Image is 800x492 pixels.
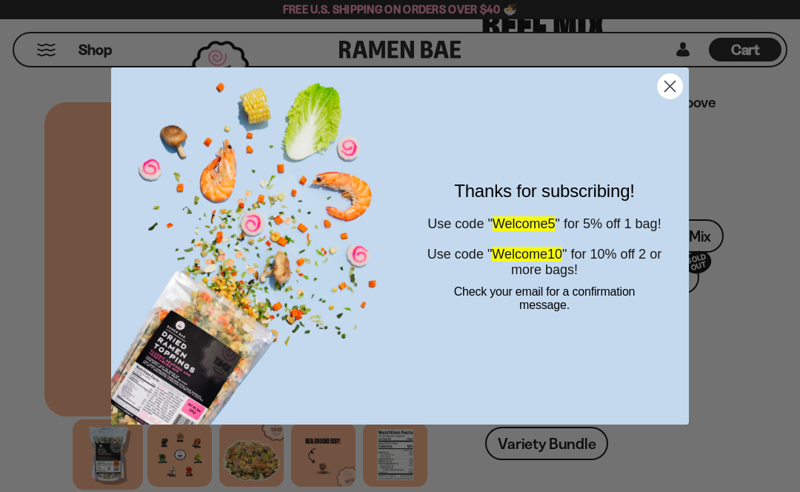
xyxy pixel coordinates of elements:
[111,67,400,425] img: 1bac8d1b-7fe6-4819-a495-e751b70da197.png
[493,216,556,231] span: Welcome5
[657,73,683,99] button: Close dialog
[492,247,562,262] span: Welcome10
[454,181,635,201] span: Thanks for subscribing!
[427,247,661,277] span: Use code " " for 10% off 2 or more bags!
[454,285,636,311] span: Check your email for a confirmation message.
[427,216,661,231] span: Use code " " for 5% off 1 bag!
